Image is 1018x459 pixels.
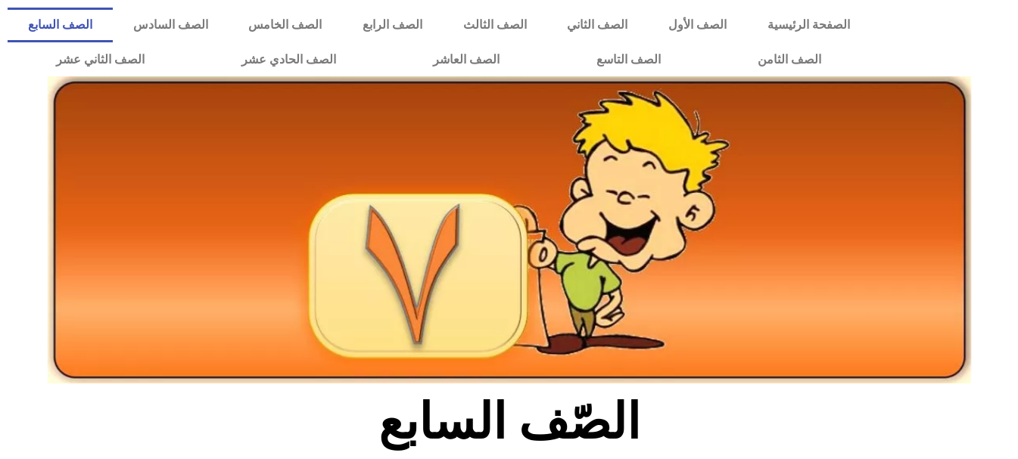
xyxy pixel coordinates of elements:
[8,8,113,42] a: الصف السابع
[384,42,548,77] a: الصف العاشر
[546,8,648,42] a: الصف الثاني
[443,8,547,42] a: الصف الثالث
[709,42,870,77] a: الصف الثامن
[548,42,709,77] a: الصف التاسع
[747,8,870,42] a: الصفحة الرئيسية
[342,8,443,42] a: الصف الرابع
[193,42,384,77] a: الصف الحادي عشر
[8,42,193,77] a: الصف الثاني عشر
[113,8,229,42] a: الصف السادس
[648,8,747,42] a: الصف الأول
[259,392,759,451] h2: الصّف السابع
[228,8,342,42] a: الصف الخامس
